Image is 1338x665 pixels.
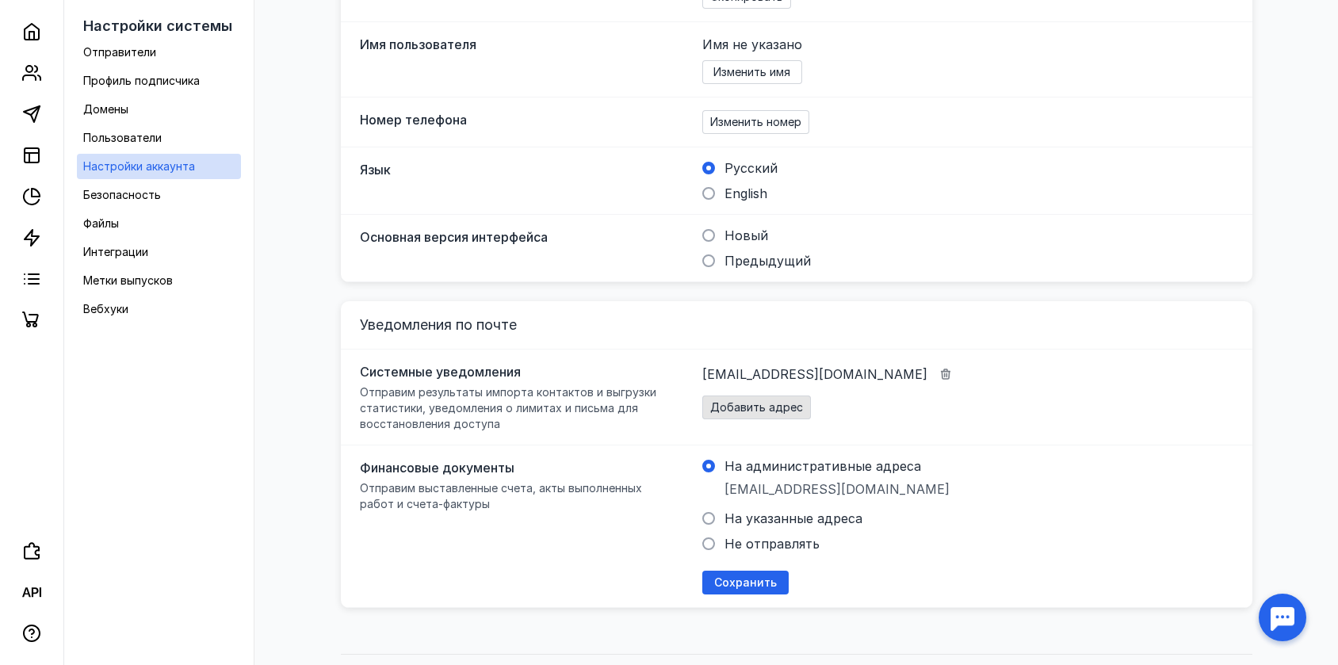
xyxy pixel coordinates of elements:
[77,125,241,151] a: Пользователи
[83,188,161,201] span: Безопасность
[702,60,802,84] button: Изменить имя
[360,364,521,380] span: Системные уведомления
[360,316,517,333] span: Уведомления по почте
[83,17,232,34] span: Настройки системы
[710,401,803,415] span: Добавить адрес
[83,216,119,230] span: Файлы
[77,182,241,208] a: Безопасность
[724,160,778,176] span: Русский
[77,268,241,293] a: Метки выпусков
[83,159,195,173] span: Настройки аккаунта
[360,162,391,178] span: Язык
[724,227,768,243] span: Новый
[77,68,241,94] a: Профиль подписчика
[83,102,128,116] span: Домены
[83,45,156,59] span: Отправители
[724,185,767,201] span: English
[702,36,802,52] span: Имя не указано
[77,154,241,179] a: Настройки аккаунта
[714,576,777,590] span: Сохранить
[77,97,241,122] a: Домены
[360,385,656,430] span: Отправим результаты импорта контактов и выгрузки статистики, уведомления о лимитах и письма для в...
[360,460,514,476] span: Финансовые документы
[702,396,811,419] button: Добавить адрес
[702,571,789,594] button: Сохранить
[83,302,128,315] span: Вебхуки
[83,74,200,87] span: Профиль подписчика
[77,239,241,265] a: Интеграции
[83,245,148,258] span: Интеграции
[77,211,241,236] a: Файлы
[77,40,241,65] a: Отправители
[360,112,467,128] span: Номер телефона
[83,273,173,287] span: Метки выпусков
[724,458,921,474] span: На административные адреса
[360,229,548,245] span: Основная версия интерфейса
[83,131,162,144] span: Пользователи
[724,536,820,552] span: Не отправлять
[360,36,476,52] span: Имя пользователя
[713,66,790,79] span: Изменить имя
[702,110,809,134] button: Изменить номер
[724,510,862,526] span: На указанные адреса
[702,366,927,382] span: [EMAIL_ADDRESS][DOMAIN_NAME]
[360,481,642,510] span: Отправим выставленные счета, акты выполненных работ и счета-фактуры
[710,116,801,129] span: Изменить номер
[77,296,241,322] a: Вебхуки
[724,253,811,269] span: Предыдущий
[724,481,950,497] span: [EMAIL_ADDRESS][DOMAIN_NAME]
